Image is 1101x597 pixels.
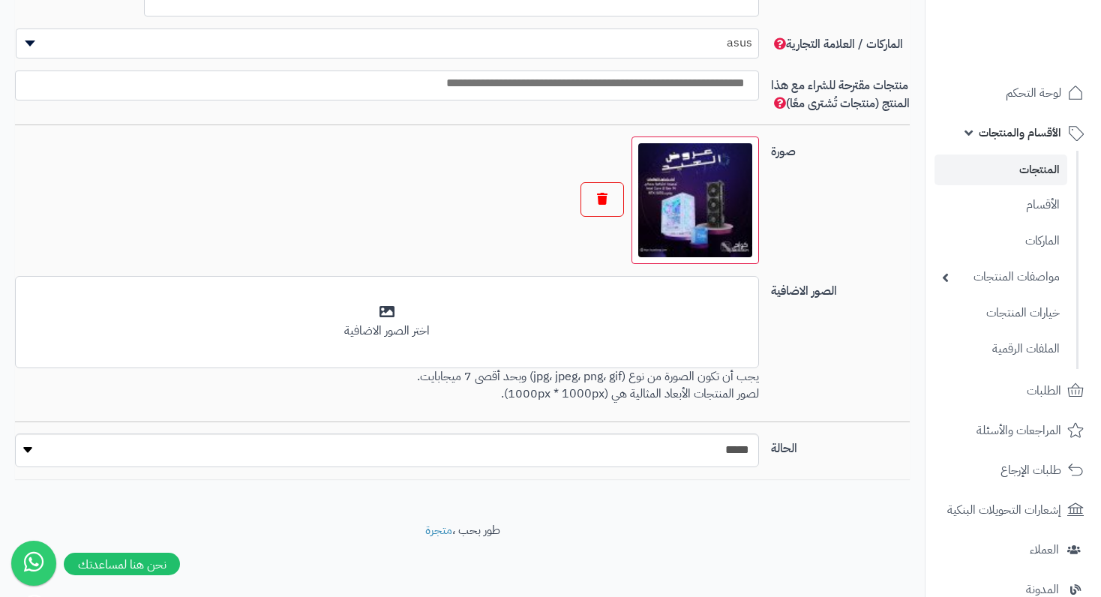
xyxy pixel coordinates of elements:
label: الحالة [765,433,916,457]
span: الأقسام والمنتجات [979,122,1061,143]
a: الملفات الرقمية [934,333,1067,365]
a: المراجعات والأسئلة [934,412,1092,448]
span: إشعارات التحويلات البنكية [947,499,1061,520]
a: العملاء [934,532,1092,568]
span: لوحة التحكم [1006,82,1061,103]
a: خيارات المنتجات [934,297,1067,329]
span: asus [16,31,758,54]
a: مواصفات المنتجات [934,261,1067,293]
span: العملاء [1030,539,1059,560]
a: المنتجات [934,154,1067,185]
a: متجرة [425,521,452,539]
span: المراجعات والأسئلة [976,420,1061,441]
span: الماركات / العلامة التجارية [771,35,903,53]
a: الطلبات [934,373,1092,409]
a: لوحة التحكم [934,75,1092,111]
a: إشعارات التحويلات البنكية [934,492,1092,528]
span: طلبات الإرجاع [1000,460,1061,481]
img: 1748374222-Collection-100x100.jpg [638,143,752,257]
a: طلبات الإرجاع [934,452,1092,488]
p: يجب أن تكون الصورة من نوع (jpg، jpeg، png، gif) وبحد أقصى 7 ميجابايت. لصور المنتجات الأبعاد المثا... [15,368,758,403]
div: اختر الصور الاضافية [25,322,748,340]
label: الصور الاضافية [765,276,916,300]
label: صورة [765,136,916,160]
a: الماركات [934,225,1067,257]
img: logo-2.png [999,42,1087,73]
span: منتجات مقترحة للشراء مع هذا المنتج (منتجات تُشترى معًا) [771,76,910,112]
span: الطلبات [1027,380,1061,401]
a: الأقسام [934,189,1067,221]
span: asus [16,28,759,58]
